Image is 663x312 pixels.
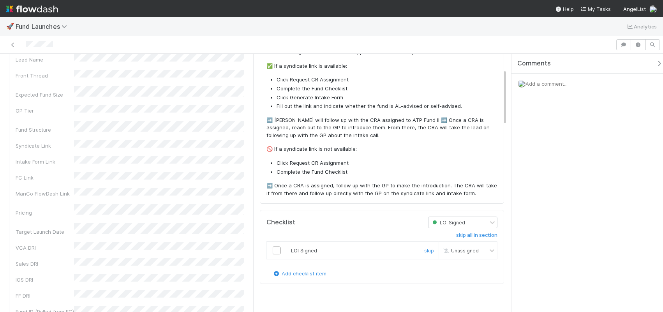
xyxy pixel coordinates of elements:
li: Fill out the link and indicate whether the fund is AL-advised or self-advised. [277,102,497,110]
div: IOS DRI [16,276,74,284]
div: Fund Structure [16,126,74,134]
div: Expected Fund Size [16,91,74,99]
p: ➡️ Once a CRA is assigned, follow up with the GP to make the introduction. The CRA will take it f... [266,182,497,197]
div: VCA DRI [16,244,74,252]
div: Front Thread [16,72,74,79]
div: Syndicate Link [16,142,74,150]
span: LOI Signed [431,220,465,226]
p: 🚫 If a syndicate link is not available: [266,145,497,153]
a: skip all in section [456,232,497,241]
a: Add checklist item [272,270,326,277]
span: My Tasks [580,6,611,12]
div: Sales DRI [16,260,74,268]
div: FC Link [16,174,74,182]
img: avatar_d1f4bd1b-0b26-4d9b-b8ad-69b413583d95.png [518,80,525,88]
li: Click Generate Intake Form [277,94,497,102]
div: GP Tier [16,107,74,115]
h5: Checklist [266,219,295,226]
img: logo-inverted-e16ddd16eac7371096b0.svg [6,2,58,16]
div: Lead Name [16,56,74,63]
span: 🚀 [6,23,14,30]
h6: skip all in section [456,232,497,238]
li: Complete the Fund Checklist [277,168,497,176]
span: AngelList [623,6,646,12]
div: ManCo FlowDash Link [16,190,74,197]
span: Comments [517,60,551,67]
div: Pricing [16,209,74,217]
a: My Tasks [580,5,611,13]
span: Add a comment... [525,81,568,87]
div: Target Launch Date [16,228,74,236]
a: skip [424,247,434,254]
img: avatar_d1f4bd1b-0b26-4d9b-b8ad-69b413583d95.png [649,5,657,13]
a: Analytics [626,22,657,31]
div: Help [555,5,574,13]
li: Click Request CR Assignment [277,76,497,84]
p: ✅ If a syndicate link is available: [266,62,497,70]
div: FF DRI [16,292,74,300]
span: Fund Launches [16,23,71,30]
p: ➡️ [PERSON_NAME] will follow up with the CRA assigned to ATP Fund II ➡️ Once a CRA is assigned, r... [266,116,497,139]
span: Unassigned [442,247,479,253]
li: Click Request CR Assignment [277,159,497,167]
li: Complete the Fund Checklist [277,85,497,93]
span: LOI Signed [291,247,317,254]
div: Intake Form Link [16,158,74,166]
